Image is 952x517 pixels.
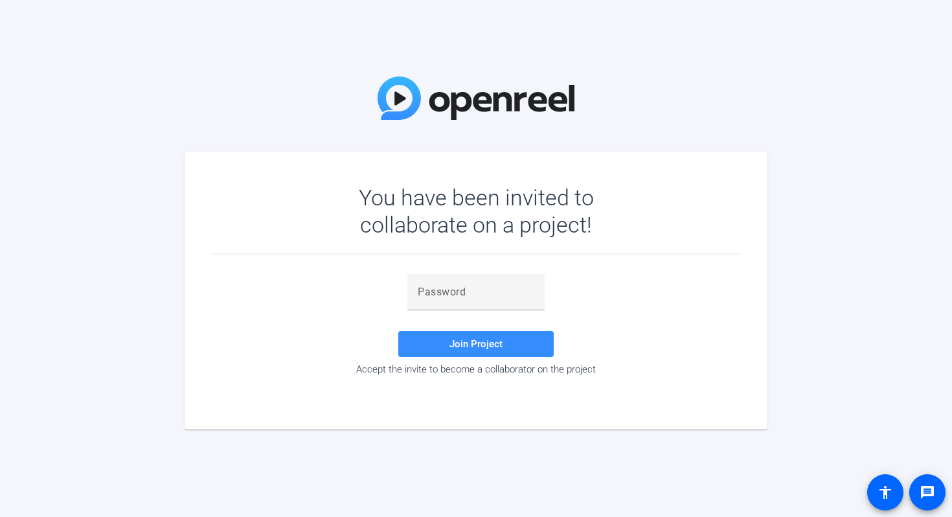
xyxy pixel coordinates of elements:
[210,363,742,375] div: Accept the invite to become a collaborator on the project
[378,76,574,120] img: OpenReel Logo
[449,338,503,350] span: Join Project
[920,485,935,500] mat-icon: message
[398,331,554,357] button: Join Project
[321,184,631,238] div: You have been invited to collaborate on a project!
[418,284,534,300] input: Password
[878,485,893,500] mat-icon: accessibility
